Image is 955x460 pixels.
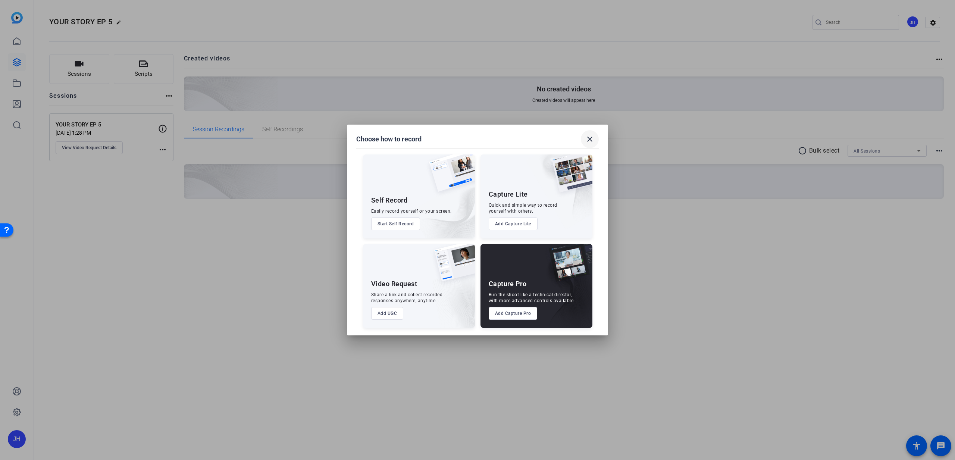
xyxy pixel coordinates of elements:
img: capture-lite.png [546,154,592,200]
div: Easily record yourself or your screen. [371,208,452,214]
img: embarkstudio-ugc-content.png [432,267,475,328]
div: Quick and simple way to record yourself with others. [489,202,557,214]
img: capture-pro.png [543,244,592,290]
img: self-record.png [423,154,475,199]
button: Add UGC [371,307,404,320]
img: embarkstudio-capture-lite.png [526,154,592,229]
button: Start Self Record [371,218,420,230]
h1: Choose how to record [356,135,422,144]
img: embarkstudio-self-record.png [410,170,475,238]
div: Self Record [371,196,408,205]
div: Capture Pro [489,279,527,288]
button: Add Capture Lite [489,218,538,230]
div: Capture Lite [489,190,528,199]
div: Run the shoot like a technical director, with more advanced controls available. [489,292,575,304]
button: Add Capture Pro [489,307,538,320]
div: Video Request [371,279,417,288]
mat-icon: close [585,135,594,144]
img: ugc-content.png [429,244,475,289]
div: Share a link and collect recorded responses anywhere, anytime. [371,292,443,304]
img: embarkstudio-capture-pro.png [537,253,592,328]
